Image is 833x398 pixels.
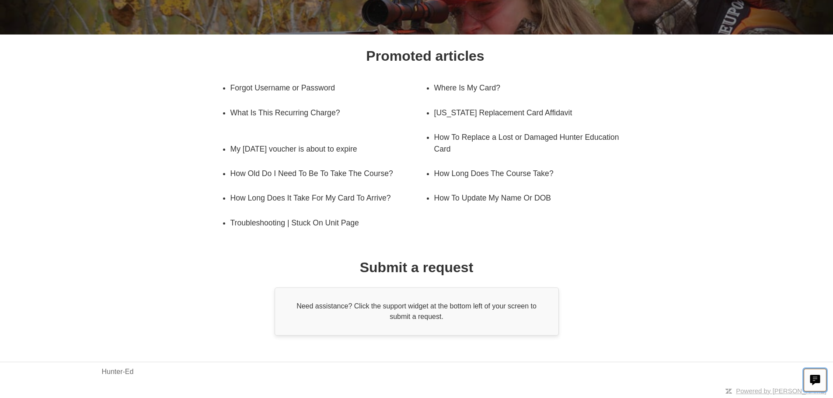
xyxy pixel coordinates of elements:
a: Hunter-Ed [102,367,134,377]
div: Need assistance? Click the support widget at the bottom left of your screen to submit a request. [275,287,559,336]
a: [US_STATE] Replacement Card Affidavit [434,100,616,125]
a: Where Is My Card? [434,76,616,100]
a: How Old Do I Need To Be To Take The Course? [230,161,412,186]
a: Forgot Username or Password [230,76,412,100]
a: My [DATE] voucher is about to expire [230,137,412,161]
button: Live chat [804,369,826,391]
a: How Long Does The Course Take? [434,161,616,186]
a: Powered by [PERSON_NAME] [736,387,826,395]
a: How To Update My Name Or DOB [434,186,616,210]
a: How Long Does It Take For My Card To Arrive? [230,186,425,210]
a: How To Replace a Lost or Damaged Hunter Education Card [434,125,629,161]
a: What Is This Recurring Charge? [230,100,425,125]
a: Troubleshooting | Stuck On Unit Page [230,211,412,235]
h1: Submit a request [360,257,474,278]
h1: Promoted articles [366,45,484,66]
